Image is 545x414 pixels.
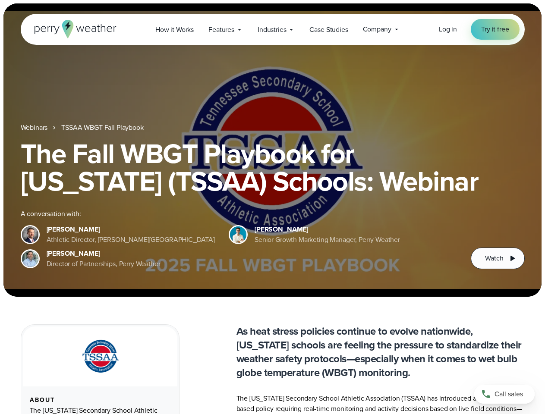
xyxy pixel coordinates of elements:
[155,25,194,35] span: How it Works
[21,209,457,219] div: A conversation with:
[474,385,535,404] a: Call sales
[21,140,525,195] h1: The Fall WBGT Playbook for [US_STATE] (TSSAA) Schools: Webinar
[439,24,457,34] span: Log in
[230,226,246,243] img: Spencer Patton, Perry Weather
[309,25,348,35] span: Case Studies
[363,24,391,34] span: Company
[22,251,38,267] img: Jeff Wood
[258,25,286,35] span: Industries
[71,337,129,376] img: TSSAA-Tennessee-Secondary-School-Athletic-Association.svg
[21,122,525,133] nav: Breadcrumb
[439,24,457,34] a: Log in
[208,25,234,35] span: Features
[61,122,143,133] a: TSSAA WBGT Fall Playbook
[495,389,523,399] span: Call sales
[22,226,38,243] img: Brian Wyatt
[236,324,525,379] p: As heat stress policies continue to evolve nationwide, [US_STATE] schools are feeling the pressur...
[21,122,48,133] a: Webinars
[485,253,503,263] span: Watch
[302,21,355,38] a: Case Studies
[47,224,215,235] div: [PERSON_NAME]
[47,235,215,245] div: Athletic Director, [PERSON_NAME][GEOGRAPHIC_DATA]
[255,224,400,235] div: [PERSON_NAME]
[47,259,161,269] div: Director of Partnerships, Perry Weather
[30,397,170,404] div: About
[47,248,161,259] div: [PERSON_NAME]
[481,24,509,34] span: Try it free
[471,19,519,40] a: Try it free
[148,21,201,38] a: How it Works
[255,235,400,245] div: Senior Growth Marketing Manager, Perry Weather
[471,248,524,269] button: Watch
